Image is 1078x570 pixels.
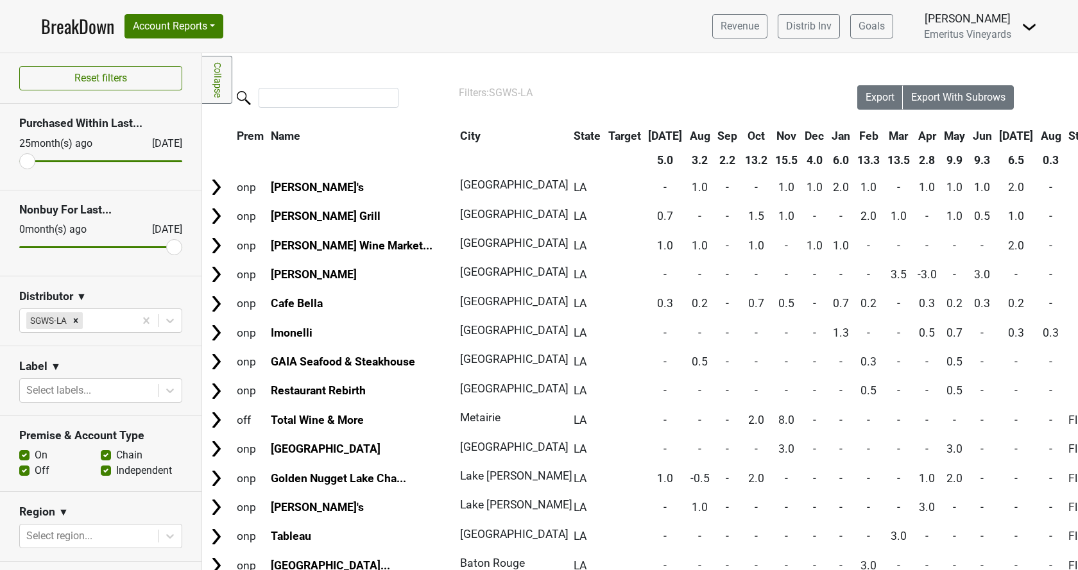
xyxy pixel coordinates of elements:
[271,414,364,426] a: Total Wine & More
[726,268,729,281] span: -
[867,501,870,514] span: -
[692,501,708,514] span: 1.0
[459,85,821,101] div: Filters:
[574,181,586,194] span: LA
[460,237,569,249] span: [GEOGRAPHIC_DATA]
[785,355,788,368] span: -
[51,359,61,374] span: ▼
[460,265,569,278] span: [GEOGRAPHIC_DATA]
[698,414,701,426] span: -
[1014,384,1018,397] span: -
[271,530,311,542] a: Tableau
[785,472,788,485] span: -
[698,268,701,281] span: -
[778,414,794,426] span: 8.0
[574,326,586,339] span: LA
[605,124,644,147] th: Target: activate to sort column ascending
[1049,239,1052,252] span: -
[207,206,226,226] img: Arrow right
[860,210,877,222] span: 2.0
[271,442,381,455] a: [GEOGRAPHIC_DATA]
[755,181,758,194] span: -
[911,91,1005,103] span: Export With Subrows
[785,326,788,339] span: -
[924,28,1011,40] span: Emeritus Vineyards
[207,410,226,430] img: Arrow right
[460,382,569,395] span: [GEOGRAPHIC_DATA]
[941,149,968,172] th: 9.9
[970,149,995,172] th: 9.3
[925,239,928,252] span: -
[855,149,884,172] th: 13.3
[19,203,182,217] h3: Nonbuy For Last...
[884,124,913,147] th: Mar: activate to sort column ascending
[657,297,673,310] span: 0.3
[116,448,142,463] label: Chain
[271,501,364,514] a: [PERSON_NAME]'s
[460,324,569,337] span: [GEOGRAPHIC_DATA]
[116,463,172,478] label: Independent
[19,290,73,303] h3: Distributor
[785,384,788,397] span: -
[997,124,1037,147] th: Jul: activate to sort column ascending
[925,210,928,222] span: -
[574,297,586,310] span: LA
[207,527,226,546] img: Arrow right
[207,265,226,284] img: Arrow right
[953,239,956,252] span: -
[698,384,701,397] span: -
[778,210,794,222] span: 1.0
[980,326,984,339] span: -
[1008,239,1024,252] span: 2.0
[801,124,827,147] th: Dec: activate to sort column ascending
[946,297,963,310] span: 0.2
[755,384,758,397] span: -
[271,130,300,142] span: Name
[1049,442,1052,455] span: -
[748,472,764,485] span: 2.0
[974,210,990,222] span: 0.5
[237,130,264,142] span: Prem
[946,326,963,339] span: 0.7
[1049,268,1052,281] span: -
[692,355,708,368] span: 0.5
[919,181,935,194] span: 1.0
[574,239,586,252] span: LA
[946,355,963,368] span: 0.5
[19,136,121,151] div: 25 month(s) ago
[919,297,935,310] span: 0.3
[234,464,267,492] td: onp
[663,384,667,397] span: -
[867,326,870,339] span: -
[574,268,586,281] span: LA
[657,210,673,222] span: 0.7
[574,442,586,455] span: LA
[860,384,877,397] span: 0.5
[1014,472,1018,485] span: -
[234,173,267,201] td: onp
[925,384,928,397] span: -
[663,442,667,455] span: -
[980,414,984,426] span: -
[698,326,701,339] span: -
[839,210,843,222] span: -
[234,435,267,463] td: onp
[1014,442,1018,455] span: -
[970,124,995,147] th: Jun: activate to sort column ascending
[839,355,843,368] span: -
[207,381,226,401] img: Arrow right
[914,149,940,172] th: 2.8
[785,239,788,252] span: -
[867,472,870,485] span: -
[919,472,935,485] span: 1.0
[772,124,801,147] th: Nov: activate to sort column ascending
[726,501,729,514] span: -
[1014,355,1018,368] span: -
[234,406,267,433] td: off
[1049,210,1052,222] span: -
[997,149,1037,172] th: 6.5
[460,411,501,424] span: Metairie
[897,472,900,485] span: -
[570,124,604,147] th: State: activate to sort column ascending
[833,326,849,339] span: 1.3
